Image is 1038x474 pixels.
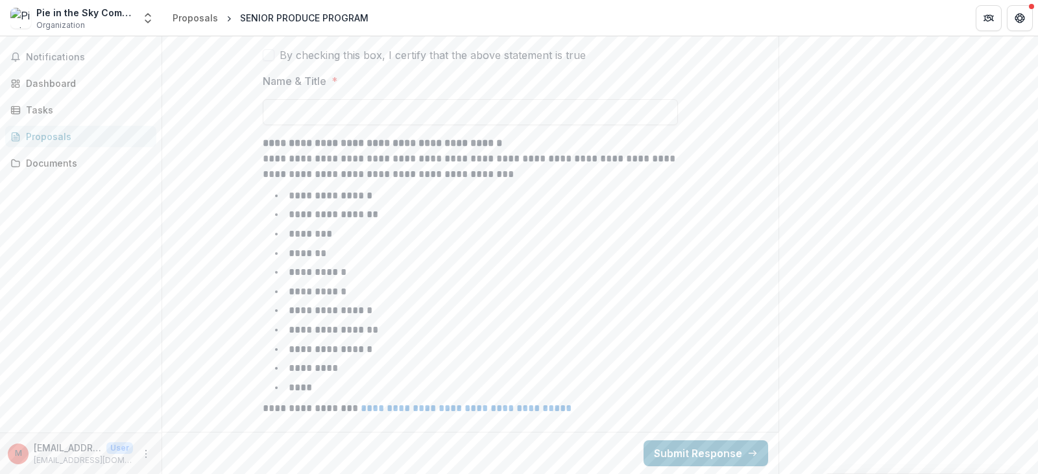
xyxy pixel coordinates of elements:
[5,47,156,67] button: Notifications
[263,73,326,89] p: Name & Title
[36,19,85,31] span: Organization
[280,47,586,63] span: By checking this box, I certify that the above statement is true
[976,5,1002,31] button: Partners
[138,446,154,462] button: More
[167,8,223,27] a: Proposals
[173,11,218,25] div: Proposals
[139,5,157,31] button: Open entity switcher
[5,73,156,94] a: Dashboard
[10,8,31,29] img: Pie in the Sky Community Alliance
[5,99,156,121] a: Tasks
[26,77,146,90] div: Dashboard
[34,455,133,466] p: [EMAIL_ADDRESS][DOMAIN_NAME]
[26,103,146,117] div: Tasks
[106,442,133,454] p: User
[36,6,134,19] div: Pie in the Sky Community Alliance
[34,441,101,455] p: [EMAIL_ADDRESS][DOMAIN_NAME]
[240,11,368,25] div: SENIOR PRODUCE PROGRAM
[26,156,146,170] div: Documents
[5,126,156,147] a: Proposals
[1007,5,1033,31] button: Get Help
[644,440,768,466] button: Submit Response
[5,152,156,174] a: Documents
[15,449,22,458] div: melissa1965@gmail.com
[26,52,151,63] span: Notifications
[167,8,374,27] nav: breadcrumb
[26,130,146,143] div: Proposals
